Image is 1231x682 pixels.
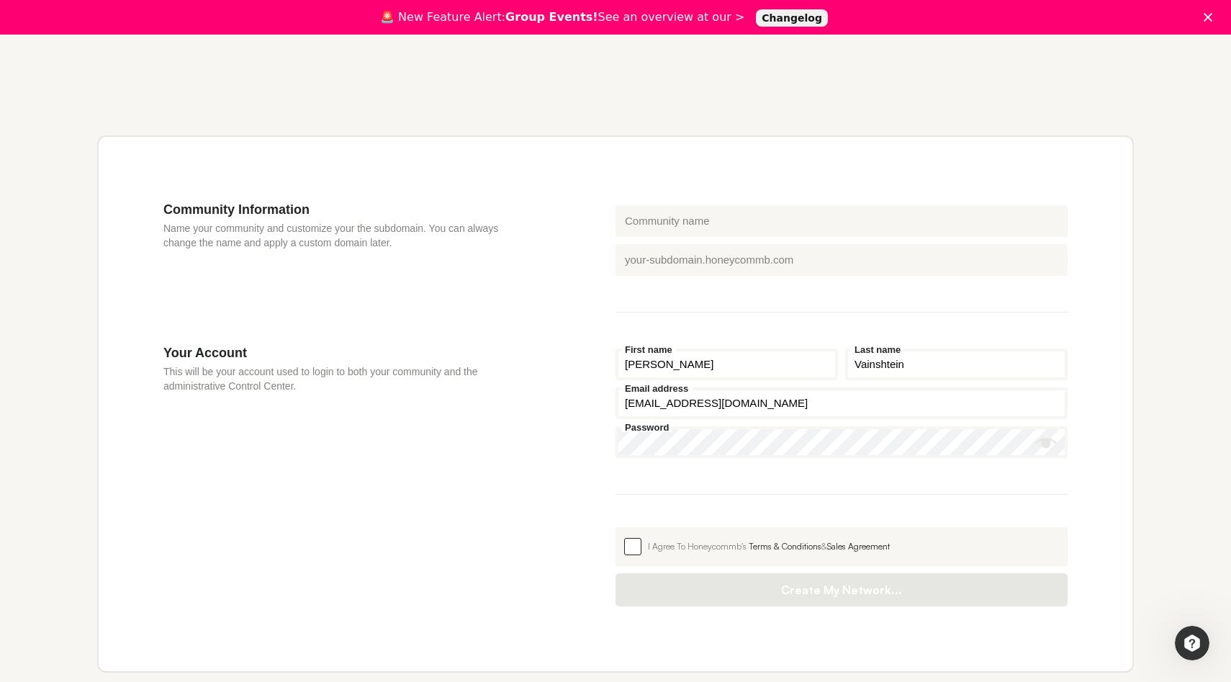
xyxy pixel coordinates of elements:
[621,345,676,354] label: First name
[615,387,1068,419] input: Email address
[630,583,1053,597] span: Create My Network...
[621,384,692,393] label: Email address
[505,10,598,24] b: Group Events!
[615,349,838,380] input: First name
[827,541,890,552] a: Sales Agreement
[851,345,904,354] label: Last name
[648,82,1069,92] p: Honeycommb: Getting started and what you get in 49 seconds
[749,541,821,552] a: Terms & Conditions
[380,10,744,24] div: 🚨 New Feature Alert: See an overview at our >
[615,205,1068,237] input: Community name
[648,540,1059,553] div: I Agree To Honeycommb's &
[163,364,529,393] p: This will be your account used to login to both your community and the administrative Control Cen...
[615,244,1068,276] input: your-subdomain.honeycommb.com
[621,423,672,432] label: Password
[163,345,529,361] h3: Your Account
[615,573,1068,606] button: Create My Network...
[845,349,1068,380] input: Last name
[163,221,529,250] p: Name your community and customize your the subdomain. You can always change the name and apply a ...
[1204,13,1218,22] div: Close
[756,9,828,27] a: Changelog
[1035,432,1057,454] button: Show password
[163,202,529,217] h3: Community Information
[1175,626,1209,660] iframe: Intercom live chat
